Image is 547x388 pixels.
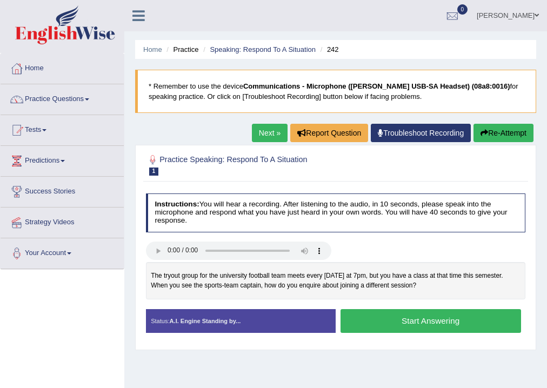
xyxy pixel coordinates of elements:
[243,82,510,90] b: Communications - Microphone ([PERSON_NAME] USB-SA Headset) (08a8:0016)
[318,44,339,55] li: 242
[252,124,288,142] a: Next »
[143,45,162,53] a: Home
[146,193,526,232] h4: You will hear a recording. After listening to the audio, in 10 seconds, please speak into the mic...
[1,115,124,142] a: Tests
[1,238,124,265] a: Your Account
[1,177,124,204] a: Success Stories
[149,168,159,176] span: 1
[341,309,521,332] button: Start Answering
[170,318,241,324] strong: A.I. Engine Standing by...
[135,70,536,113] blockquote: * Remember to use the device for speaking practice. Or click on [Troubleshoot Recording] button b...
[146,153,382,176] h2: Practice Speaking: Respond To A Situation
[290,124,368,142] button: Report Question
[1,53,124,81] a: Home
[1,84,124,111] a: Practice Questions
[1,208,124,235] a: Strategy Videos
[473,124,533,142] button: Re-Attempt
[371,124,471,142] a: Troubleshoot Recording
[457,4,468,15] span: 0
[155,200,199,208] b: Instructions:
[210,45,316,53] a: Speaking: Respond To A Situation
[146,309,336,333] div: Status:
[146,262,526,299] div: The tryout group for the university football team meets every [DATE] at 7pm, but you have a class...
[1,146,124,173] a: Predictions
[164,44,198,55] li: Practice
